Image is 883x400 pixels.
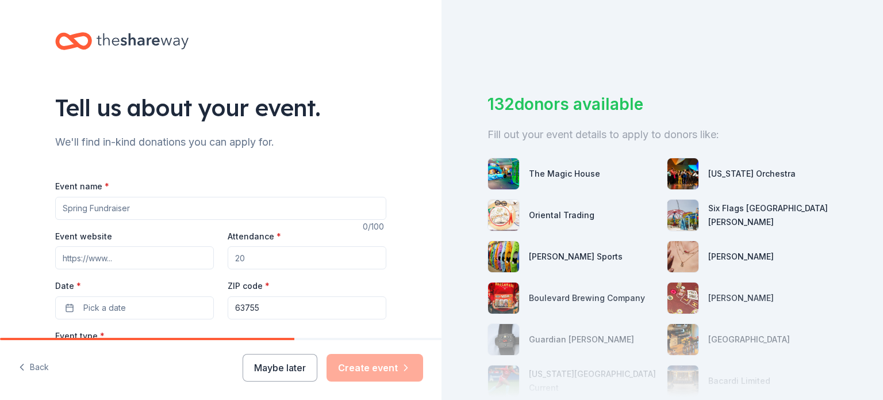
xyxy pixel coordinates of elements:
[55,133,386,151] div: We'll find in-kind donations you can apply for.
[529,167,600,181] div: The Magic House
[708,250,774,264] div: [PERSON_NAME]
[488,241,519,272] img: photo for Dunham's Sports
[488,200,519,231] img: photo for Oriental Trading
[228,231,281,242] label: Attendance
[18,356,49,380] button: Back
[55,92,386,124] div: Tell us about your event.
[55,280,214,292] label: Date
[708,201,837,229] div: Six Flags [GEOGRAPHIC_DATA][PERSON_NAME]
[487,125,837,144] div: Fill out your event details to apply to donors like:
[55,181,109,192] label: Event name
[243,354,317,382] button: Maybe later
[55,231,112,242] label: Event website
[228,296,386,319] input: 12345 (U.S. only)
[363,220,386,234] div: 0 /100
[228,246,386,269] input: 20
[667,241,698,272] img: photo for Kendra Scott
[529,208,594,222] div: Oriental Trading
[529,250,623,264] div: [PERSON_NAME] Sports
[55,197,386,220] input: Spring Fundraiser
[83,301,126,315] span: Pick a date
[55,296,214,319] button: Pick a date
[228,280,270,292] label: ZIP code
[708,167,796,181] div: [US_STATE] Orchestra
[488,158,519,189] img: photo for The Magic House
[667,200,698,231] img: photo for Six Flags St. Louis
[667,158,698,189] img: photo for Minnesota Orchestra
[55,330,105,342] label: Event type
[487,92,837,116] div: 132 donors available
[55,246,214,269] input: https://www...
